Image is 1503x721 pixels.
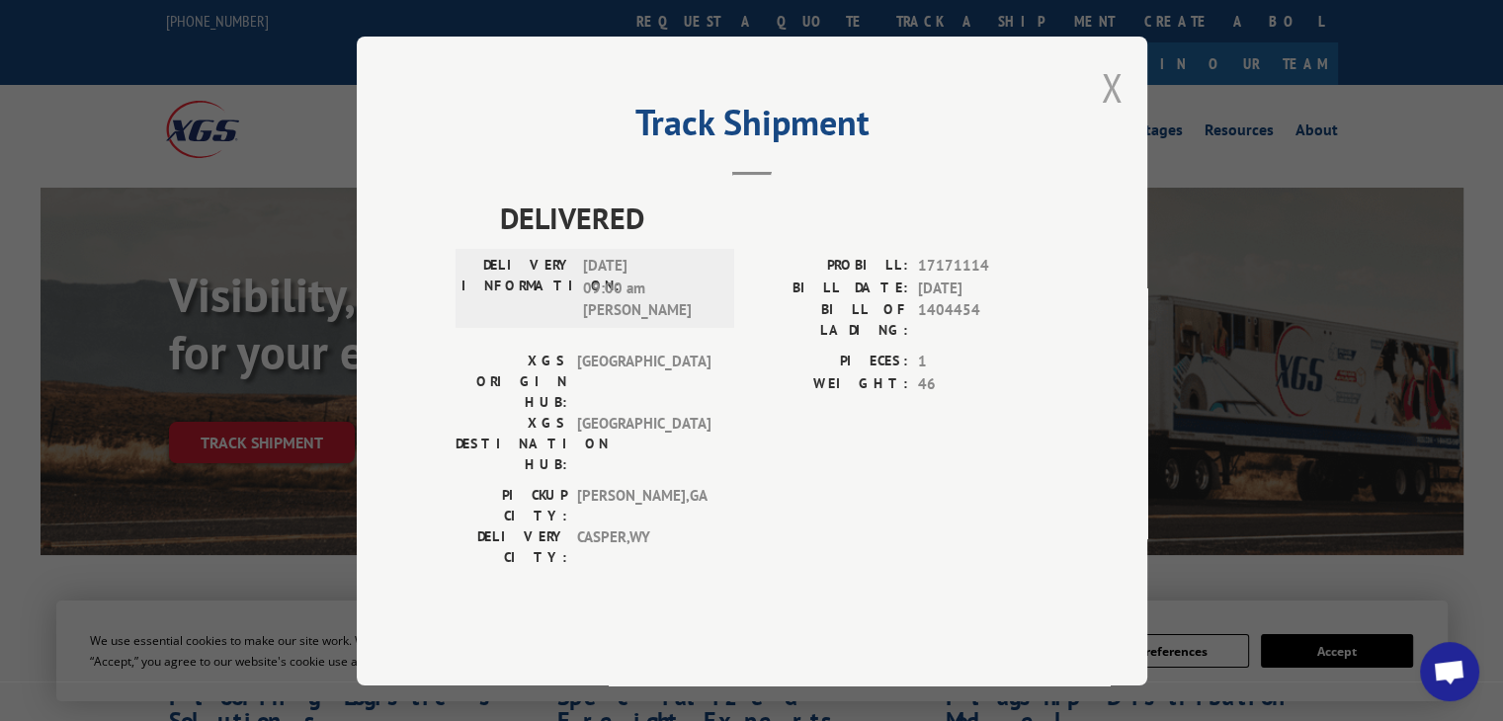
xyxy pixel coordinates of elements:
label: WEIGHT: [752,372,908,395]
label: PICKUP CITY: [456,485,567,526]
a: Open chat [1420,642,1479,701]
span: [PERSON_NAME] , GA [577,485,710,526]
span: [GEOGRAPHIC_DATA] [577,351,710,413]
span: [GEOGRAPHIC_DATA] [577,413,710,475]
span: [DATE] 09:00 am [PERSON_NAME] [583,255,716,322]
span: 17171114 [918,255,1048,278]
label: DELIVERY INFORMATION: [461,255,573,322]
span: [DATE] [918,277,1048,299]
label: PROBILL: [752,255,908,278]
label: BILL OF LADING: [752,299,908,341]
h2: Track Shipment [456,109,1048,146]
span: CASPER , WY [577,526,710,568]
label: PIECES: [752,351,908,373]
label: BILL DATE: [752,277,908,299]
label: DELIVERY CITY: [456,526,567,568]
span: 1404454 [918,299,1048,341]
label: XGS DESTINATION HUB: [456,413,567,475]
span: 1 [918,351,1048,373]
label: XGS ORIGIN HUB: [456,351,567,413]
span: DELIVERED [500,196,1048,240]
button: Close modal [1101,61,1123,114]
span: 46 [918,372,1048,395]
